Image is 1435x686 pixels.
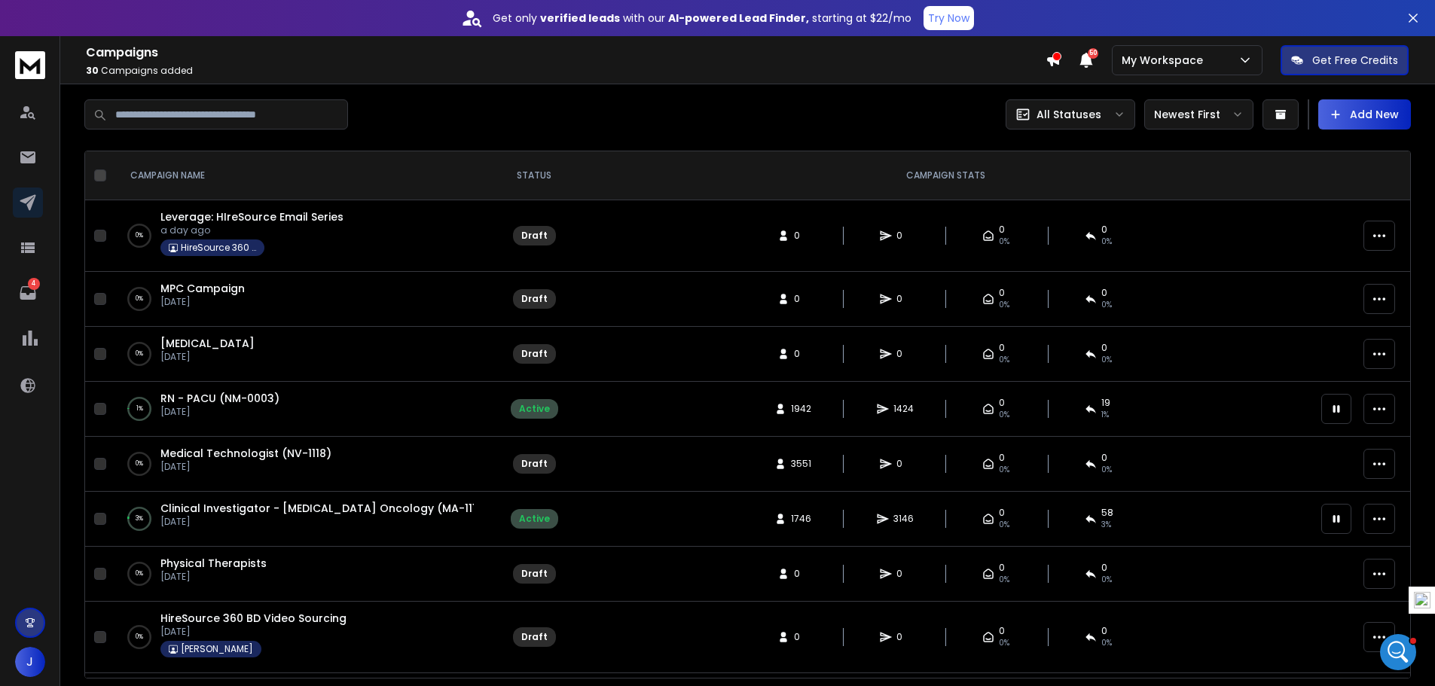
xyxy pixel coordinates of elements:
span: 0 [896,458,911,470]
div: Close [264,6,292,33]
span: 0 [896,631,911,643]
span: 1 % [1101,409,1109,421]
button: J [15,647,45,677]
td: 0%Medical Technologist (NV-1118)[DATE] [112,437,489,492]
a: 4 [13,278,43,308]
span: 0% [999,236,1009,248]
div: It considers the character count of a single spintax variant at a time, not all possible variants... [24,300,235,418]
td: 3%Clinical Investigator - [MEDICAL_DATA] Oncology (MA-1117)[DATE] [112,492,489,547]
p: [DATE] [160,516,474,528]
span: 3146 [893,513,914,525]
a: HireSource 360 BD Video Sourcing [160,611,347,626]
div: Draft [521,568,548,580]
h1: [PERSON_NAME] [73,8,171,19]
div: Active [519,513,550,525]
span: 0 [999,224,1005,236]
p: [DATE] [160,406,279,418]
span: 30 [86,64,99,77]
p: Active 30m ago [73,19,150,34]
a: MPC Campaign [160,281,245,296]
a: Medical Technologist (NV-1118) [160,446,331,461]
span: 1424 [893,403,914,415]
div: Draft [521,293,548,305]
strong: verified leads [540,11,620,26]
p: Get Free Credits [1312,53,1398,68]
p: 1 % [136,401,143,416]
span: 0% [1101,299,1112,311]
span: 0% [999,574,1009,586]
span: 0 [999,342,1005,354]
span: 50 [1088,48,1098,59]
a: RN - PACU (NM-0003) [160,391,279,406]
td: 0%Physical Therapists[DATE] [112,547,489,602]
td: 0%Leverage: HIreSource Email Seriesa day agoHireSource 360 BD [112,200,489,272]
a: Physical Therapists [160,556,267,571]
button: Send a message… [258,487,282,511]
span: 3 % [1101,519,1111,531]
p: Get only with our starting at $22/mo [493,11,911,26]
iframe: Intercom live chat [1380,634,1416,670]
button: Emoji picker [23,493,35,505]
span: 0 [896,348,911,360]
p: Campaigns added [86,65,1046,77]
span: 0 [999,625,1005,637]
th: CAMPAIGN NAME [112,151,489,200]
button: go back [10,6,38,35]
div: Hi [PERSON_NAME],Regarding the AI content score:It considers the character count of a single spin... [12,253,247,566]
p: [DATE] [160,351,255,363]
button: Upload attachment [72,493,84,505]
span: 0% [999,299,1009,311]
div: John says… [12,164,289,253]
th: CAMPAIGN STATS [579,151,1312,200]
span: 0% [1101,236,1112,248]
div: Draft [521,348,548,360]
span: 3551 [791,458,811,470]
button: Try Now [924,6,974,30]
p: [DATE] [160,571,267,583]
p: [DATE] [160,461,331,473]
button: Add New [1318,99,1411,130]
span: 0% [1101,637,1112,649]
p: All Statuses [1037,107,1101,122]
p: 4 [28,278,40,290]
p: HireSource 360 BD [181,242,256,254]
span: Clinical Investigator - [MEDICAL_DATA] Oncology (MA-1117) [160,501,488,516]
div: Draft [521,458,548,470]
strong: AI-powered Lead Finder, [668,11,809,26]
img: logo [15,51,45,79]
span: 0 [896,230,911,242]
span: 0% [1101,574,1112,586]
p: 0 % [136,630,143,645]
p: 0 % [136,456,143,471]
p: 0 % [136,291,143,306]
button: Get Free Credits [1281,45,1409,75]
span: 0 [794,293,809,305]
span: 0 [1101,287,1107,299]
div: For new email accounts that are still warning (for 5 days now) is it ok to add them to a campaign... [54,164,289,241]
p: 3 % [136,511,143,526]
span: 0% [999,637,1009,649]
p: [PERSON_NAME] [181,643,253,655]
a: [MEDICAL_DATA] [160,336,255,351]
th: STATUS [489,151,579,200]
a: Leverage: HIreSource Email Series [160,209,343,224]
img: Profile image for Raj [43,8,67,32]
div: When using the AI content score, does it consider spintax in its character counts? IE a subject l... [66,65,277,154]
span: 1746 [791,513,811,525]
span: 0 [896,568,911,580]
span: 0% [1101,464,1112,476]
div: Draft [521,230,548,242]
p: [DATE] [160,296,245,308]
p: 0 % [136,228,143,243]
span: 1942 [791,403,811,415]
span: 0 [896,293,911,305]
div: John says… [12,56,289,164]
span: 0 [794,230,809,242]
